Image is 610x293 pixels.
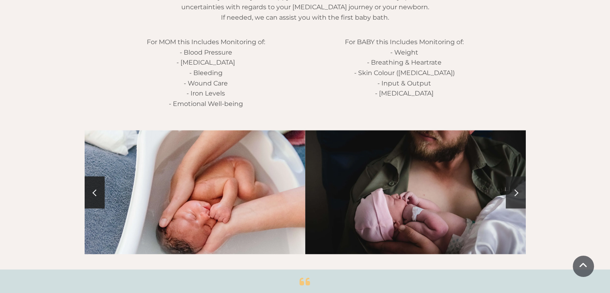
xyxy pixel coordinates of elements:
[107,57,305,68] p: - [MEDICAL_DATA]
[573,256,594,277] a: Scroll To Top
[305,37,504,47] p: For BABY this Includes Monitoring of:
[305,68,504,78] p: - Skin Colour ([MEDICAL_DATA])
[107,47,305,58] p: - Blood Pressure
[305,78,504,89] p: - Input & Output
[151,12,460,23] p: If needed, we can assist you with the first baby bath.
[305,47,504,58] p: - Weight
[305,88,504,99] p: - [MEDICAL_DATA]
[107,37,305,47] p: For MOM this Includes Monitoring of:
[107,68,305,78] p: - Bleeding
[107,99,305,109] p: - Emotional Well-being
[305,57,504,68] p: - Breathing & Heartrate
[107,88,305,99] p: - Iron Levels
[107,78,305,89] p: - Wound Care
